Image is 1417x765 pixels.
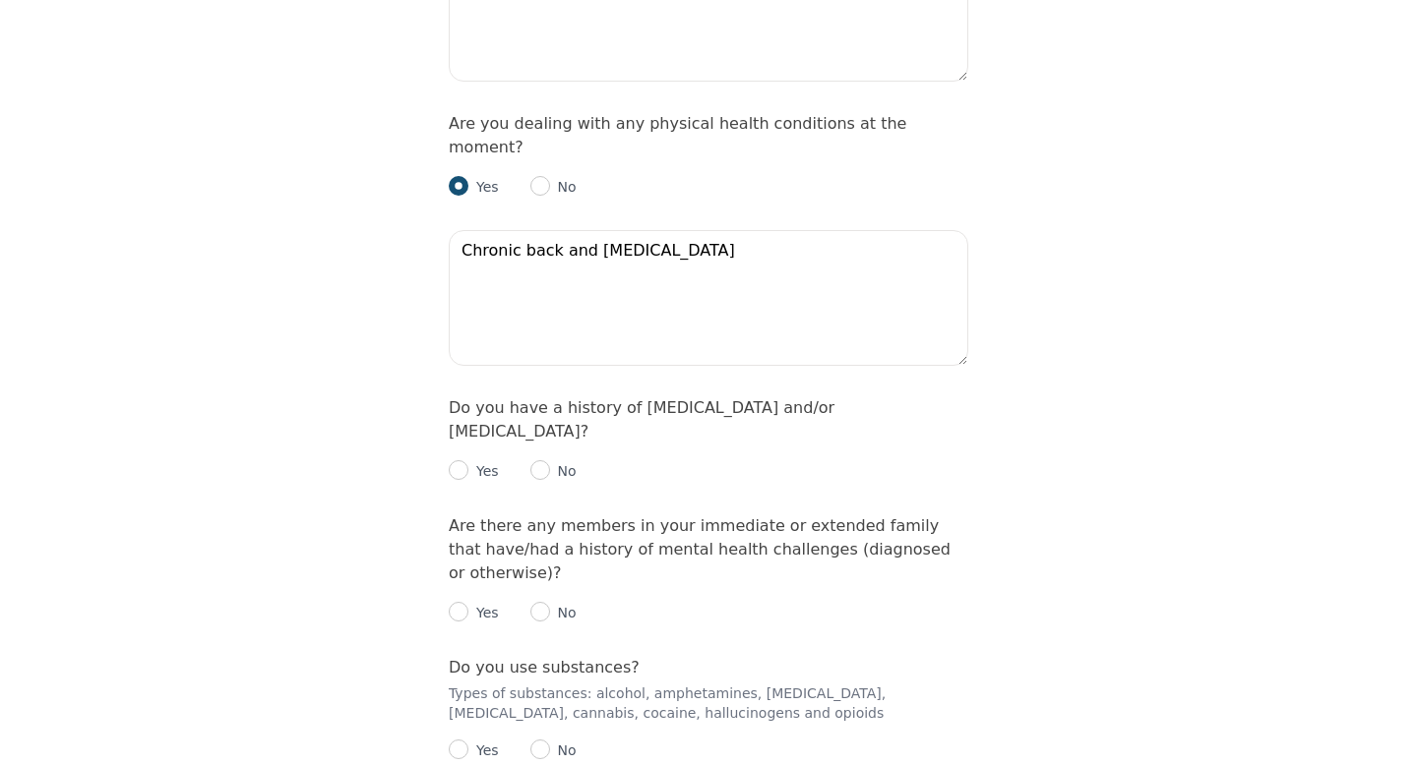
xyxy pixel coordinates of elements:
[468,177,499,197] p: Yes
[449,658,640,677] label: Do you use substances?
[468,461,499,481] p: Yes
[468,603,499,622] p: Yes
[550,603,577,622] p: No
[550,740,577,760] p: No
[449,230,968,366] textarea: Chronic back and [MEDICAL_DATA]
[550,177,577,197] p: No
[449,516,951,582] label: Are there any members in your immediate or extended family that have/had a history of mental heal...
[449,114,906,156] label: Are you dealing with any physical health conditions at the moment?
[550,461,577,481] p: No
[449,683,968,723] p: Types of substances: alcohol, amphetamines, [MEDICAL_DATA], [MEDICAL_DATA], cannabis, cocaine, ha...
[449,398,834,441] label: Do you have a history of [MEDICAL_DATA] and/or [MEDICAL_DATA]?
[468,740,499,760] p: Yes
